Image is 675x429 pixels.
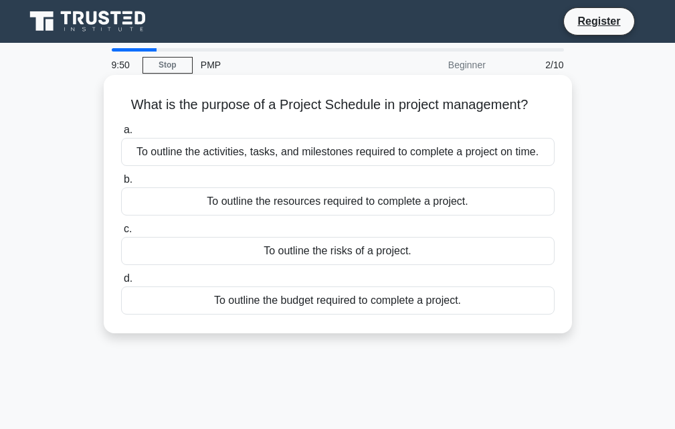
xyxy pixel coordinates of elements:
[494,52,572,78] div: 2/10
[124,124,132,135] span: a.
[377,52,494,78] div: Beginner
[124,173,132,185] span: b.
[121,237,555,265] div: To outline the risks of a project.
[124,272,132,284] span: d.
[124,223,132,234] span: c.
[121,138,555,166] div: To outline the activities, tasks, and milestones required to complete a project on time.
[569,13,628,29] a: Register
[142,57,193,74] a: Stop
[121,187,555,216] div: To outline the resources required to complete a project.
[120,96,556,114] h5: What is the purpose of a Project Schedule in project management?
[104,52,142,78] div: 9:50
[193,52,377,78] div: PMP
[121,286,555,315] div: To outline the budget required to complete a project.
